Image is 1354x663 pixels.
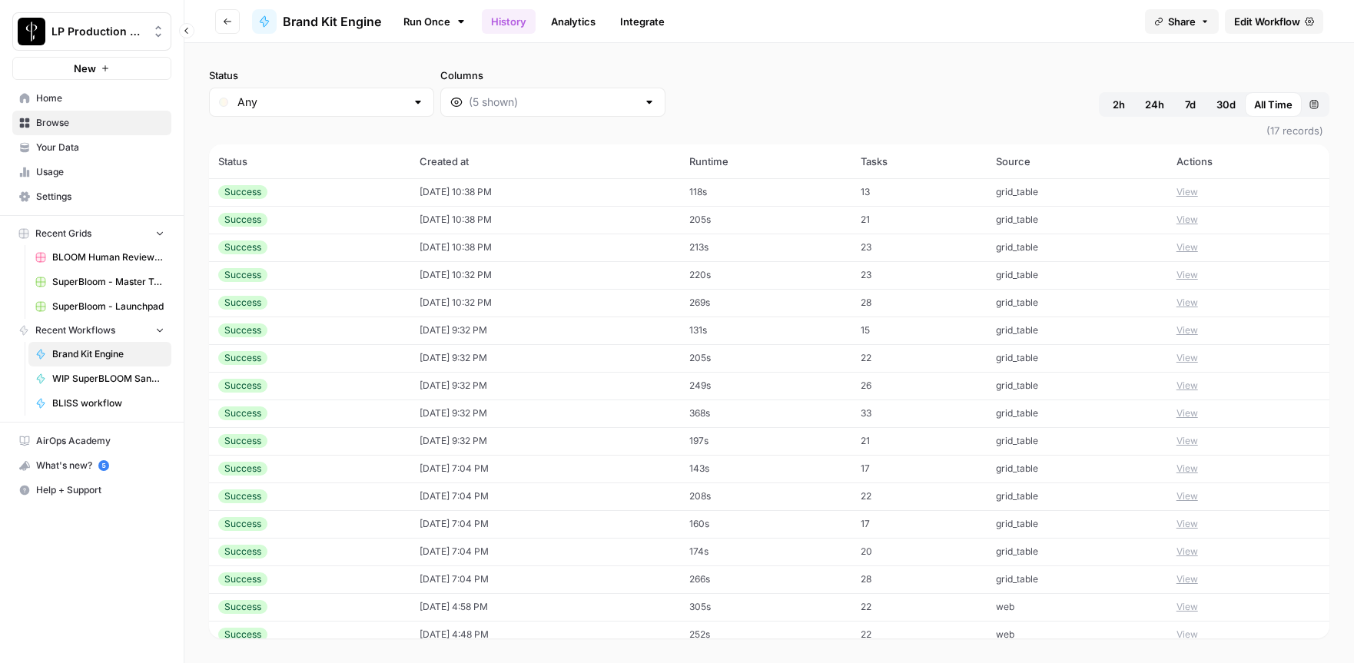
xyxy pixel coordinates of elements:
td: 22 [851,593,987,621]
button: Help + Support [12,478,171,502]
button: Share [1145,9,1219,34]
th: Actions [1167,144,1329,178]
button: View [1176,434,1198,448]
td: 305s [680,593,851,621]
td: grid_table [987,261,1167,289]
td: web [987,621,1167,648]
span: Browse [36,116,164,130]
button: View [1176,240,1198,254]
td: 28 [851,289,987,317]
td: [DATE] 9:32 PM [410,344,680,372]
label: Columns [440,68,665,83]
td: 21 [851,206,987,234]
button: 30d [1207,92,1245,117]
div: Success [218,296,267,310]
td: [DATE] 9:32 PM [410,372,680,399]
a: Brand Kit Engine [252,9,381,34]
span: (17 records) [209,117,1329,144]
th: Runtime [680,144,851,178]
span: 24h [1145,97,1164,112]
a: BLOOM Human Review (ver2) [28,245,171,270]
span: Home [36,91,164,105]
span: Share [1168,14,1196,29]
td: 118s [680,178,851,206]
button: View [1176,462,1198,476]
span: WIP SuperBLOOM Sandbox [52,372,164,386]
span: Brand Kit Engine [52,347,164,361]
a: History [482,9,536,34]
td: 131s [680,317,851,344]
td: 197s [680,427,851,455]
div: Success [218,572,267,586]
button: 7d [1173,92,1207,117]
button: View [1176,600,1198,614]
button: 24h [1136,92,1173,117]
label: Status [209,68,434,83]
td: grid_table [987,538,1167,565]
a: Edit Workflow [1225,9,1323,34]
button: View [1176,296,1198,310]
a: WIP SuperBLOOM Sandbox [28,366,171,391]
span: 7d [1185,97,1196,112]
div: Success [218,628,267,641]
td: 213s [680,234,851,261]
button: View [1176,489,1198,503]
td: grid_table [987,565,1167,593]
a: SuperBloom - Launchpad [28,294,171,319]
span: Your Data [36,141,164,154]
td: grid_table [987,510,1167,538]
div: Success [218,406,267,420]
td: [DATE] 10:38 PM [410,178,680,206]
button: View [1176,572,1198,586]
td: 160s [680,510,851,538]
td: 13 [851,178,987,206]
td: grid_table [987,399,1167,427]
td: 269s [680,289,851,317]
span: All Time [1254,97,1293,112]
td: 26 [851,372,987,399]
td: 220s [680,261,851,289]
td: [DATE] 7:04 PM [410,482,680,510]
td: 17 [851,455,987,482]
span: Recent Grids [35,227,91,240]
td: grid_table [987,455,1167,482]
td: grid_table [987,206,1167,234]
a: Brand Kit Engine [28,342,171,366]
input: Any [237,94,406,110]
td: 22 [851,621,987,648]
td: 208s [680,482,851,510]
td: 252s [680,621,851,648]
th: Tasks [851,144,987,178]
td: 23 [851,261,987,289]
td: grid_table [987,344,1167,372]
td: 17 [851,510,987,538]
td: 174s [680,538,851,565]
td: [DATE] 9:32 PM [410,427,680,455]
button: Workspace: LP Production Workloads [12,12,171,51]
td: [DATE] 4:58 PM [410,593,680,621]
td: [DATE] 10:32 PM [410,261,680,289]
td: [DATE] 9:32 PM [410,399,680,427]
td: 23 [851,234,987,261]
button: Recent Grids [12,222,171,245]
button: View [1176,185,1198,199]
input: (5 shown) [469,94,637,110]
td: 205s [680,206,851,234]
button: View [1176,406,1198,420]
td: 249s [680,372,851,399]
a: Integrate [611,9,674,34]
span: LP Production Workloads [51,24,144,39]
td: grid_table [987,427,1167,455]
a: Settings [12,184,171,209]
span: Usage [36,165,164,179]
td: grid_table [987,372,1167,399]
text: 5 [101,462,105,469]
td: grid_table [987,317,1167,344]
td: grid_table [987,178,1167,206]
a: Home [12,86,171,111]
a: Your Data [12,135,171,160]
span: 30d [1216,97,1236,112]
button: View [1176,351,1198,365]
div: Success [218,545,267,559]
span: New [74,61,96,76]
